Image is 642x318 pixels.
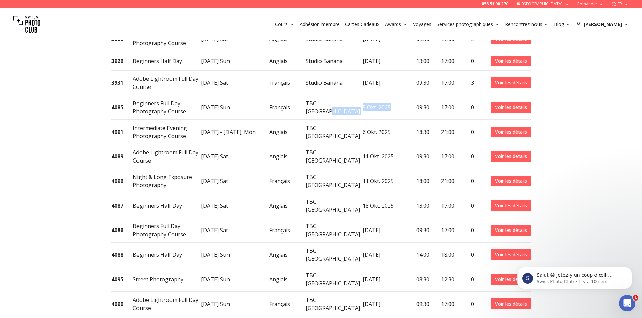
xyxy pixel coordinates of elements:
[410,20,434,29] button: Voyages
[491,176,531,186] a: Voir les détails
[491,151,531,162] a: Voir les détails
[201,120,269,144] td: [DATE] - [DATE], Mon
[111,144,132,169] td: 4089
[464,71,474,95] td: 3
[132,120,201,144] td: Intermediate Evening Photography Course
[362,71,416,95] td: [DATE]
[13,11,40,38] img: Swiss photo club
[305,120,362,144] td: TBC [GEOGRAPHIC_DATA]
[201,292,269,316] td: [DATE] Sun
[111,95,132,120] td: 4085
[464,169,474,193] td: 0
[385,21,407,28] a: Awards
[362,144,416,169] td: 11 Okt. 2025
[362,169,416,193] td: 11 Okt. 2025
[362,120,416,144] td: 6 Okt. 2025
[441,292,464,316] td: 17:00
[491,127,531,137] a: Voir les détails
[362,193,416,218] td: 18 Okt. 2025
[437,21,499,28] a: Services photographiques
[441,169,464,193] td: 21:00
[111,218,132,243] td: 4086
[441,267,464,292] td: 12:30
[201,193,269,218] td: [DATE] Sat
[201,51,269,71] td: [DATE] Sun
[464,193,474,218] td: 0
[111,71,132,95] td: 3931
[132,267,201,292] td: Street Photography
[416,267,441,292] td: 08:30
[441,120,464,144] td: 21:00
[464,51,474,71] td: 0
[464,218,474,243] td: 0
[300,21,340,28] a: Adhésion membre
[491,77,531,88] a: Voir les détails
[269,51,305,71] td: Anglais
[132,71,201,95] td: Adobe Lightroom Full Day Course
[382,20,410,29] button: Awards
[416,51,441,71] td: 13:00
[269,193,305,218] td: Anglais
[362,218,416,243] td: [DATE]
[416,144,441,169] td: 09:30
[362,267,416,292] td: [DATE]
[111,292,132,316] td: 4090
[464,144,474,169] td: 0
[464,292,474,316] td: 0
[111,51,132,71] td: 3926
[633,295,638,301] span: 1
[201,267,269,292] td: [DATE] Sun
[201,95,269,120] td: [DATE] Sun
[201,144,269,169] td: [DATE] Sat
[491,56,531,66] a: Voir les détails
[305,51,362,71] td: Studio Banana
[269,120,305,144] td: Anglais
[491,200,531,211] a: Voir les détails
[482,1,508,7] a: 058 51 00 270
[305,95,362,120] td: TBC [GEOGRAPHIC_DATA]
[551,20,573,29] button: Blog
[342,20,382,29] button: Cartes Cadeaux
[132,193,201,218] td: Beginners Half Day
[362,95,416,120] td: 5 Okt. 2025
[416,120,441,144] td: 18:30
[111,267,132,292] td: 4095
[111,120,132,144] td: 4091
[305,243,362,267] td: TBC [GEOGRAPHIC_DATA]
[275,21,294,28] a: Cours
[345,21,379,28] a: Cartes Cadeaux
[132,51,201,71] td: Beginners Half Day
[132,144,201,169] td: Adobe Lightroom Full Day Course
[464,243,474,267] td: 0
[491,102,531,113] a: Voir les détails
[416,243,441,267] td: 14:00
[491,249,531,260] a: Voir les détails
[132,243,201,267] td: Beginners Half Day
[362,292,416,316] td: [DATE]
[305,193,362,218] td: TBC [GEOGRAPHIC_DATA]
[441,243,464,267] td: 18:00
[491,225,531,236] a: Voir les détails
[201,169,269,193] td: [DATE] Sat
[305,71,362,95] td: Studio Banana
[132,218,201,243] td: Beginners Full Day Photography Course
[269,267,305,292] td: Anglais
[441,51,464,71] td: 17:00
[554,21,571,28] a: Blog
[132,292,201,316] td: Adobe Lightroom Full Day Course
[269,292,305,316] td: Français
[272,20,297,29] button: Cours
[441,95,464,120] td: 17:00
[305,218,362,243] td: TBC [GEOGRAPHIC_DATA]
[416,169,441,193] td: 18:00
[441,218,464,243] td: 17:00
[201,218,269,243] td: [DATE] Sat
[416,218,441,243] td: 09:30
[362,243,416,267] td: [DATE]
[491,274,531,285] a: Voir les détails
[441,71,464,95] td: 17:00
[441,193,464,218] td: 17:00
[416,193,441,218] td: 13:00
